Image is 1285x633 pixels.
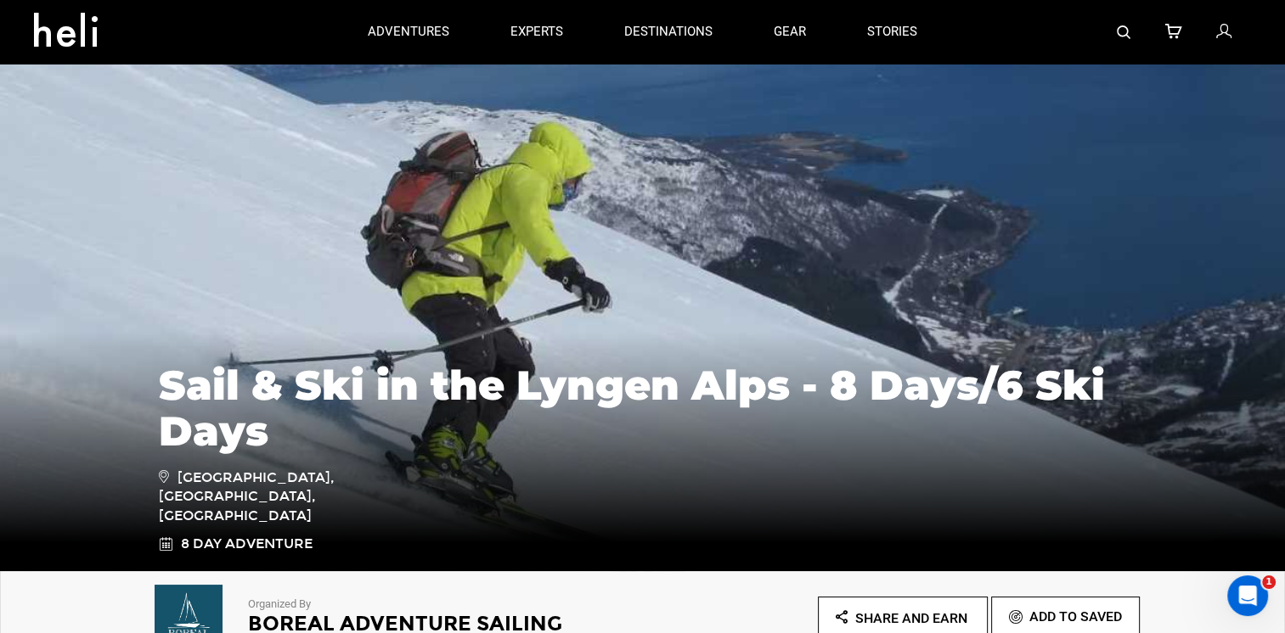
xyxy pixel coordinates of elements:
[624,23,713,41] p: destinations
[1029,608,1122,625] span: Add To Saved
[248,597,596,613] p: Organized By
[368,23,449,41] p: adventures
[159,467,401,527] span: [GEOGRAPHIC_DATA], [GEOGRAPHIC_DATA], [GEOGRAPHIC_DATA]
[1117,25,1130,39] img: search-bar-icon.svg
[159,362,1127,454] h1: Sail & Ski in the Lyngen Alps - 8 Days/6 Ski Days
[1262,575,1276,589] span: 1
[510,23,563,41] p: experts
[1227,575,1268,616] iframe: Intercom live chat
[181,535,313,554] span: 8 Day Adventure
[855,610,967,626] span: Share and Earn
